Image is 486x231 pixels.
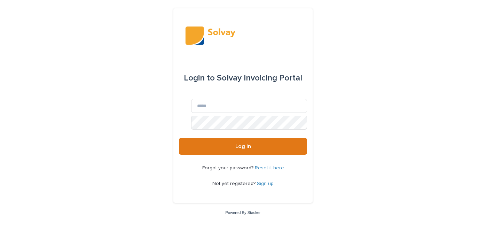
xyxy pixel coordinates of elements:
div: Solvay Invoicing Portal [184,68,302,88]
a: Sign up [257,181,274,186]
a: Reset it here [255,165,284,170]
button: Log in [179,138,307,155]
a: Powered By Stacker [225,210,260,215]
span: Login to [184,74,215,82]
img: ED0IkcNQHGZZMpCVrDht [185,25,300,46]
span: Not yet registered? [212,181,257,186]
span: Forgot your password? [202,165,255,170]
span: Log in [235,144,251,149]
